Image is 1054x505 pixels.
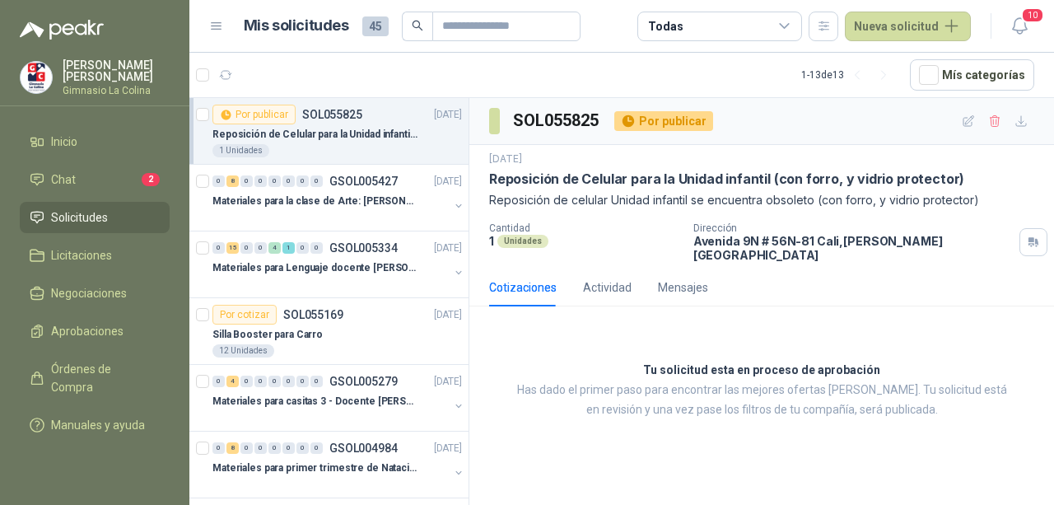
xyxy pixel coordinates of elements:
div: 0 [254,242,267,254]
p: GSOL004984 [329,442,398,454]
button: Mís categorías [910,59,1034,91]
div: 0 [310,442,323,454]
p: [DATE] [434,374,462,390]
div: 0 [282,442,295,454]
a: Negociaciones [20,278,170,309]
div: 8 [226,175,239,187]
div: 8 [226,442,239,454]
span: Solicitudes [51,208,108,227]
a: 0 8 0 0 0 0 0 0 GSOL005427[DATE] Materiales para la clase de Arte: [PERSON_NAME] [212,171,465,224]
img: Company Logo [21,62,52,93]
div: 0 [254,175,267,187]
div: Todas [648,17,683,35]
a: Por cotizarSOL055169[DATE] Silla Booster para Carro12 Unidades [189,298,469,365]
div: 0 [296,376,309,387]
div: 0 [268,175,281,187]
p: Materiales para casitas 3 - Docente [PERSON_NAME] [212,394,417,409]
div: Por publicar [614,111,713,131]
span: Aprobaciones [51,322,124,340]
p: Reposición de Celular para la Unidad infantil (con forro, y vidrio protector) [212,127,417,143]
div: 0 [212,175,225,187]
div: 0 [240,442,253,454]
h1: Mis solicitudes [244,14,349,38]
a: Por publicarSOL055825[DATE] Reposición de Celular para la Unidad infantil (con forro, y vidrio pr... [189,98,469,165]
div: 4 [226,376,239,387]
p: SOL055169 [283,309,343,320]
a: Manuales y ayuda [20,409,170,441]
p: Materiales para primer trimestre de Natación [212,461,417,476]
p: Reposición de Celular para la Unidad infantil (con forro, y vidrio protector) [489,171,964,188]
div: 0 [282,175,295,187]
span: Manuales y ayuda [51,416,145,434]
span: 45 [362,16,389,36]
p: GSOL005334 [329,242,398,254]
div: 0 [240,376,253,387]
a: Chat2 [20,164,170,195]
div: 0 [240,242,253,254]
span: Licitaciones [51,246,112,264]
div: 0 [268,442,281,454]
div: 1 Unidades [212,144,269,157]
a: Licitaciones [20,240,170,271]
a: 0 8 0 0 0 0 0 0 GSOL004984[DATE] Materiales para primer trimestre de Natación [212,438,465,491]
p: [PERSON_NAME] [PERSON_NAME] [63,59,170,82]
div: 0 [296,242,309,254]
div: 0 [296,175,309,187]
h3: SOL055825 [513,108,601,133]
a: 0 4 0 0 0 0 0 0 GSOL005279[DATE] Materiales para casitas 3 - Docente [PERSON_NAME] [212,372,465,424]
p: Has dado el primer paso para encontrar las mejores ofertas [PERSON_NAME]. Tu solicitud está en re... [511,381,1013,420]
p: GSOL005279 [329,376,398,387]
div: 1 - 13 de 13 [801,62,897,88]
span: Inicio [51,133,77,151]
p: Materiales para la clase de Arte: [PERSON_NAME] [212,194,417,209]
span: Órdenes de Compra [51,360,154,396]
div: 0 [268,376,281,387]
span: Chat [51,171,76,189]
div: Actividad [583,278,632,297]
div: 0 [212,242,225,254]
div: 0 [240,175,253,187]
div: Por cotizar [212,305,277,325]
a: Inicio [20,126,170,157]
p: Silla Booster para Carro [212,327,323,343]
div: 0 [310,175,323,187]
img: Logo peakr [20,20,104,40]
div: 0 [254,376,267,387]
div: 1 [282,242,295,254]
button: 10 [1005,12,1034,41]
p: Avenida 9N # 56N-81 Cali , [PERSON_NAME][GEOGRAPHIC_DATA] [693,234,1013,262]
p: Gimnasio La Colina [63,86,170,96]
span: 10 [1021,7,1044,23]
h3: Tu solicitud esta en proceso de aprobación [643,361,880,381]
p: [DATE] [489,152,522,167]
div: Cotizaciones [489,278,557,297]
a: Solicitudes [20,202,170,233]
div: 0 [310,242,323,254]
p: [DATE] [434,241,462,256]
a: 0 15 0 0 4 1 0 0 GSOL005334[DATE] Materiales para Lenguaje docente [PERSON_NAME] [212,238,465,291]
div: 0 [282,376,295,387]
div: 0 [296,442,309,454]
div: 0 [212,442,225,454]
p: [DATE] [434,307,462,323]
span: search [412,20,423,31]
div: 0 [310,376,323,387]
p: Dirección [693,222,1013,234]
div: 12 Unidades [212,344,274,358]
div: 4 [268,242,281,254]
p: [DATE] [434,174,462,189]
div: 15 [226,242,239,254]
p: 1 [489,234,494,248]
p: GSOL005427 [329,175,398,187]
div: Mensajes [658,278,708,297]
div: Unidades [497,235,548,248]
p: Reposición de celular Unidad infantil se encuentra obsoleto (con forro, y vidrio protector) [489,191,1034,209]
a: Aprobaciones [20,316,170,347]
button: Nueva solicitud [845,12,971,41]
a: Órdenes de Compra [20,353,170,403]
div: Por publicar [212,105,296,124]
div: 0 [254,442,267,454]
p: Materiales para Lenguaje docente [PERSON_NAME] [212,260,417,276]
div: 0 [212,376,225,387]
p: Cantidad [489,222,680,234]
